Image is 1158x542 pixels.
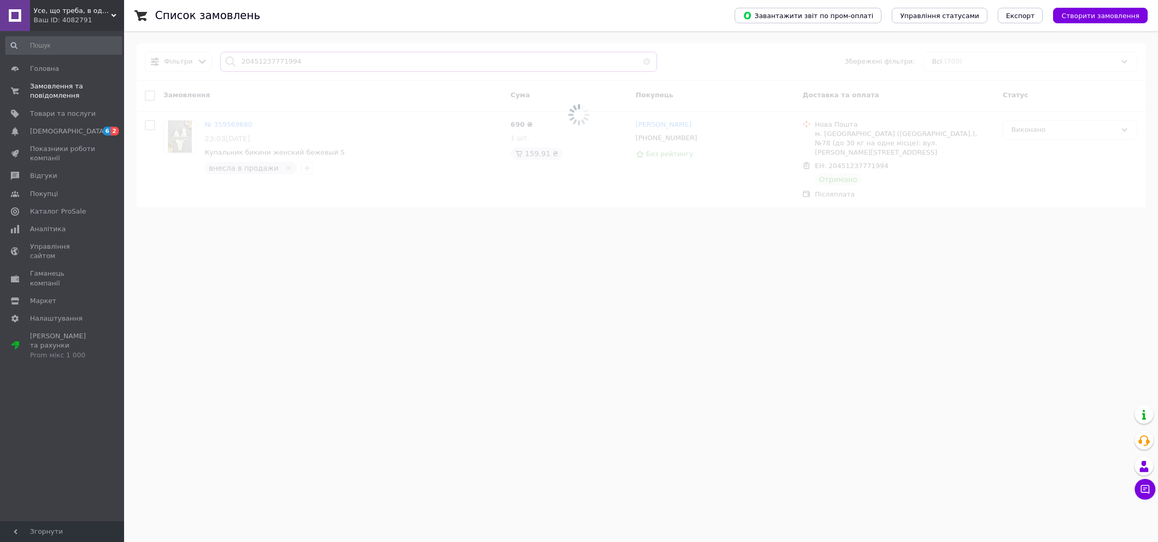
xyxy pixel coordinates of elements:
button: Створити замовлення [1053,8,1148,23]
span: Відгуки [30,171,57,180]
span: Покупці [30,189,58,199]
span: 6 [103,127,111,135]
span: Показники роботи компанії [30,144,96,163]
span: Управління статусами [900,12,979,20]
span: [PERSON_NAME] та рахунки [30,332,96,360]
button: Чат з покупцем [1135,479,1155,500]
div: Prom мікс 1 000 [30,351,96,360]
button: Завантажити звіт по пром-оплаті [735,8,881,23]
span: Налаштування [30,314,83,323]
a: Створити замовлення [1043,11,1148,19]
span: Гаманець компанії [30,269,96,288]
h1: Список замовлень [155,9,260,22]
span: Каталог ProSale [30,207,86,216]
span: Управління сайтом [30,242,96,261]
span: Головна [30,64,59,73]
button: Управління статусами [892,8,987,23]
div: Ваш ID: 4082791 [34,16,124,25]
span: [DEMOGRAPHIC_DATA] [30,127,106,136]
span: Експорт [1006,12,1035,20]
span: Усе, що треба, в одному місці! 🔥 [34,6,111,16]
span: Завантажити звіт по пром-оплаті [743,11,873,20]
span: Створити замовлення [1061,12,1139,20]
button: Експорт [998,8,1043,23]
span: Замовлення та повідомлення [30,82,96,100]
span: Товари та послуги [30,109,96,118]
span: Маркет [30,296,56,306]
input: Пошук [5,36,122,55]
span: 2 [111,127,119,135]
span: Аналітика [30,224,66,234]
